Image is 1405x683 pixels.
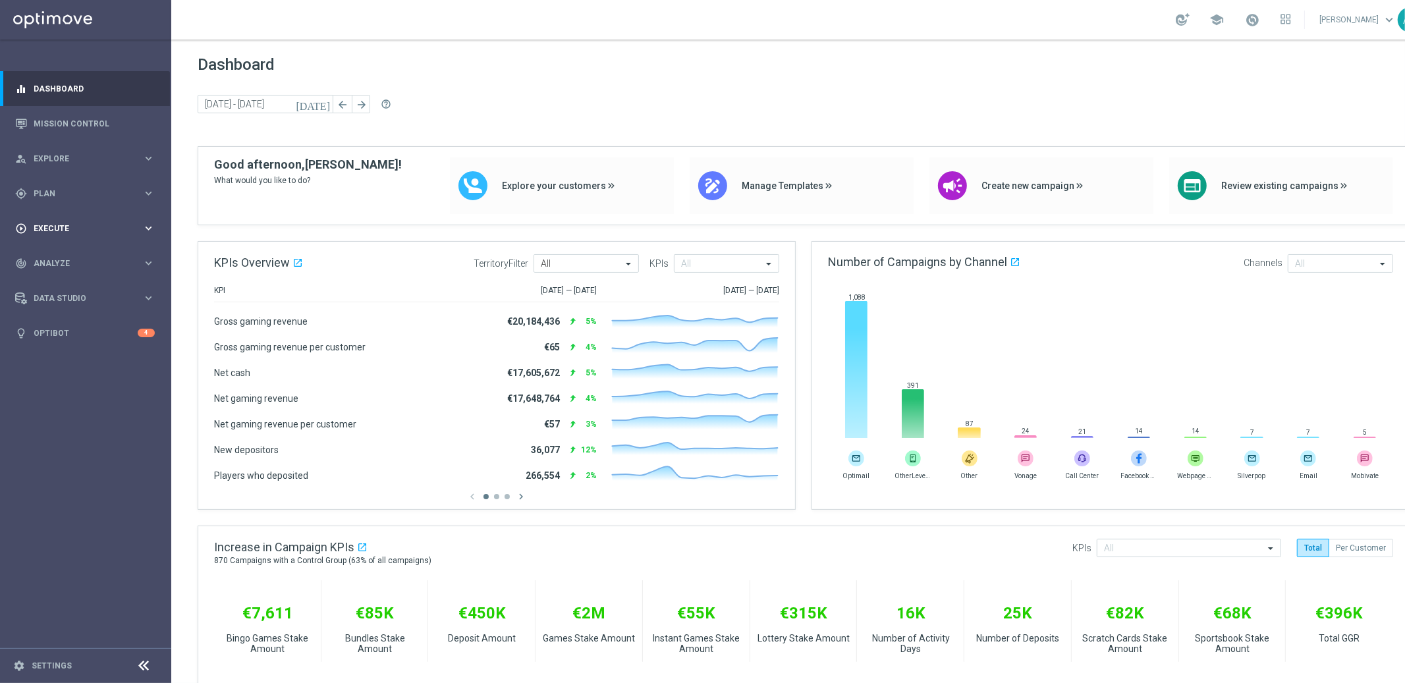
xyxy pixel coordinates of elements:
i: keyboard_arrow_right [142,292,155,304]
span: Explore [34,155,142,163]
span: Analyze [34,260,142,267]
i: keyboard_arrow_right [142,222,155,234]
div: Dashboard [15,71,155,106]
i: lightbulb [15,327,27,339]
div: Optibot [15,315,155,350]
i: keyboard_arrow_right [142,187,155,200]
div: Explore [15,153,142,165]
span: Plan [34,190,142,198]
a: Settings [32,662,72,670]
div: Execute [15,223,142,234]
button: lightbulb Optibot 4 [14,328,155,339]
button: Data Studio keyboard_arrow_right [14,293,155,304]
a: [PERSON_NAME]keyboard_arrow_down [1318,10,1398,30]
span: school [1209,13,1224,27]
span: keyboard_arrow_down [1382,13,1396,27]
button: track_changes Analyze keyboard_arrow_right [14,258,155,269]
i: play_circle_outline [15,223,27,234]
i: gps_fixed [15,188,27,200]
div: Analyze [15,258,142,269]
i: person_search [15,153,27,165]
i: keyboard_arrow_right [142,152,155,165]
button: equalizer Dashboard [14,84,155,94]
i: keyboard_arrow_right [142,257,155,269]
button: gps_fixed Plan keyboard_arrow_right [14,188,155,199]
a: Dashboard [34,71,155,106]
button: person_search Explore keyboard_arrow_right [14,153,155,164]
i: equalizer [15,83,27,95]
i: settings [13,660,25,672]
div: Plan [15,188,142,200]
a: Mission Control [34,106,155,141]
div: Mission Control [15,106,155,141]
i: track_changes [15,258,27,269]
span: Data Studio [34,294,142,302]
div: 4 [138,329,155,337]
button: play_circle_outline Execute keyboard_arrow_right [14,223,155,234]
span: Execute [34,225,142,232]
div: Data Studio [15,292,142,304]
a: Optibot [34,315,138,350]
button: Mission Control [14,119,155,129]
